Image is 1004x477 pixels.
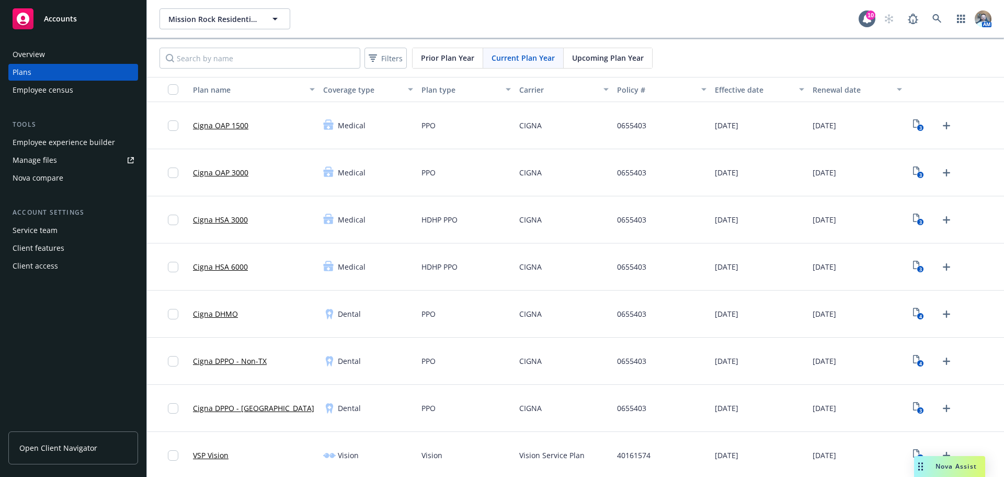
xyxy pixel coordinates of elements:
div: Client features [13,240,64,257]
a: Search [927,8,948,29]
span: [DATE] [715,308,738,319]
a: Cigna OAP 1500 [193,120,248,131]
span: Prior Plan Year [421,52,474,63]
input: Select all [168,84,178,95]
div: Overview [13,46,45,63]
text: 3 [919,219,922,226]
span: [DATE] [715,356,738,367]
img: photo [975,10,991,27]
button: Renewal date [808,77,906,102]
span: 0655403 [617,261,646,272]
span: CIGNA [519,120,542,131]
span: Dental [338,403,361,414]
span: [DATE] [715,214,738,225]
a: Employee census [8,82,138,98]
a: Cigna DHMO [193,308,238,319]
text: 3 [919,266,922,273]
span: Medical [338,261,366,272]
span: CIGNA [519,308,542,319]
input: Search by name [159,48,360,69]
a: View Plan Documents [910,306,927,323]
div: Renewal date [813,84,891,95]
span: Medical [338,214,366,225]
a: View Plan Documents [910,353,927,370]
div: Nova compare [13,170,63,186]
span: 0655403 [617,308,646,319]
a: Report a Bug [903,8,923,29]
span: [DATE] [813,356,836,367]
input: Toggle Row Selected [168,215,178,225]
a: Cigna DPPO - [GEOGRAPHIC_DATA] [193,403,314,414]
a: Employee experience builder [8,134,138,151]
a: Upload Plan Documents [938,400,955,417]
span: Dental [338,356,361,367]
a: View Plan Documents [910,164,927,181]
text: 4 [919,360,922,367]
span: [DATE] [813,261,836,272]
span: [DATE] [813,214,836,225]
span: [DATE] [813,308,836,319]
span: 40161574 [617,450,651,461]
div: Tools [8,119,138,130]
span: CIGNA [519,356,542,367]
text: 3 [919,125,922,131]
button: Plan name [189,77,319,102]
a: View Plan Documents [910,400,927,417]
button: Filters [364,48,407,69]
span: Vision [338,450,359,461]
input: Toggle Row Selected [168,403,178,414]
input: Toggle Row Selected [168,309,178,319]
span: Current Plan Year [492,52,555,63]
a: View Plan Documents [910,259,927,275]
span: HDHP PPO [421,214,458,225]
span: Dental [338,308,361,319]
span: Nova Assist [935,462,977,471]
a: Upload Plan Documents [938,353,955,370]
a: Cigna OAP 3000 [193,167,248,178]
span: Medical [338,120,366,131]
span: CIGNA [519,214,542,225]
span: [DATE] [715,261,738,272]
input: Toggle Row Selected [168,120,178,131]
span: CIGNA [519,403,542,414]
span: [DATE] [715,403,738,414]
button: Carrier [515,77,613,102]
div: Drag to move [914,456,927,477]
span: 0655403 [617,356,646,367]
span: PPO [421,356,436,367]
span: [DATE] [715,167,738,178]
div: Service team [13,222,58,239]
span: [DATE] [813,167,836,178]
a: Upload Plan Documents [938,164,955,181]
span: PPO [421,308,436,319]
div: Manage files [13,152,57,169]
div: Employee census [13,82,73,98]
a: Accounts [8,4,138,34]
span: [DATE] [715,450,738,461]
span: Accounts [44,15,77,23]
a: Upload Plan Documents [938,212,955,228]
a: Service team [8,222,138,239]
span: Open Client Navigator [19,442,97,453]
input: Toggle Row Selected [168,262,178,272]
span: [DATE] [813,403,836,414]
span: 0655403 [617,120,646,131]
a: Client access [8,258,138,274]
span: PPO [421,167,436,178]
span: Mission Rock Residential, LLC [168,14,259,25]
span: PPO [421,403,436,414]
button: Policy # [613,77,711,102]
div: Account settings [8,207,138,218]
div: Client access [13,258,58,274]
a: View Plan Documents [910,447,927,464]
span: CIGNA [519,261,542,272]
div: Carrier [519,84,597,95]
span: Filters [381,53,403,64]
span: Medical [338,167,366,178]
text: 4 [919,313,922,320]
a: Nova compare [8,170,138,186]
div: Plan name [193,84,303,95]
span: CIGNA [519,167,542,178]
span: HDHP PPO [421,261,458,272]
a: Plans [8,64,138,81]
